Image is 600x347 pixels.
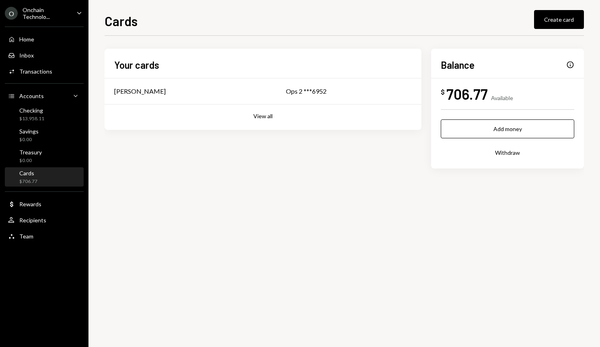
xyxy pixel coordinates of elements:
div: Savings [19,128,39,135]
div: Onchain Technolo... [23,6,70,20]
div: Team [19,233,33,240]
a: Savings$0.00 [5,125,84,145]
div: O [5,7,18,20]
a: Rewards [5,197,84,211]
div: Treasury [19,149,42,156]
div: $0.00 [19,157,42,164]
button: Add money [441,119,574,138]
a: Home [5,32,84,46]
button: View all [253,113,273,120]
div: Rewards [19,201,41,207]
a: Recipients [5,213,84,227]
div: Transactions [19,68,52,75]
a: Transactions [5,64,84,78]
a: Cards$706.77 [5,167,84,187]
h2: Balance [441,58,475,72]
div: Inbox [19,52,34,59]
div: Accounts [19,92,44,99]
h1: Cards [105,13,138,29]
button: Withdraw [441,143,574,162]
div: Recipients [19,217,46,224]
a: Treasury$0.00 [5,146,84,166]
a: Checking$13,958.11 [5,105,84,124]
button: Create card [534,10,584,29]
div: $706.77 [19,178,37,185]
div: Available [491,94,513,101]
a: Team [5,229,84,243]
h2: Your cards [114,58,159,72]
a: Accounts [5,88,84,103]
div: 706.77 [446,85,488,103]
a: Inbox [5,48,84,62]
div: Checking [19,107,44,114]
div: $13,958.11 [19,115,44,122]
div: Cards [19,170,37,177]
div: [PERSON_NAME] [114,86,166,96]
div: Home [19,36,34,43]
div: $0.00 [19,136,39,143]
div: $ [441,88,445,96]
